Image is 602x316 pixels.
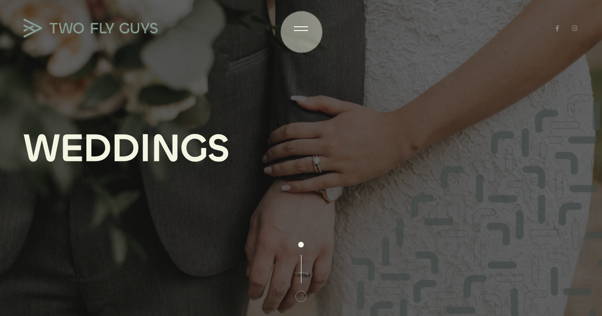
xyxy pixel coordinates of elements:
div: W [24,128,60,170]
div: D [83,128,111,170]
div: I [140,128,151,170]
div: S [207,128,230,170]
div: G [181,128,207,170]
div: E [60,128,83,170]
a: TWO FLY GUYS MEDIA TWO FLY GUYS MEDIA [24,19,165,38]
div: D [111,128,140,170]
div: N [151,128,181,170]
img: TWO FLY GUYS MEDIA [24,19,158,38]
